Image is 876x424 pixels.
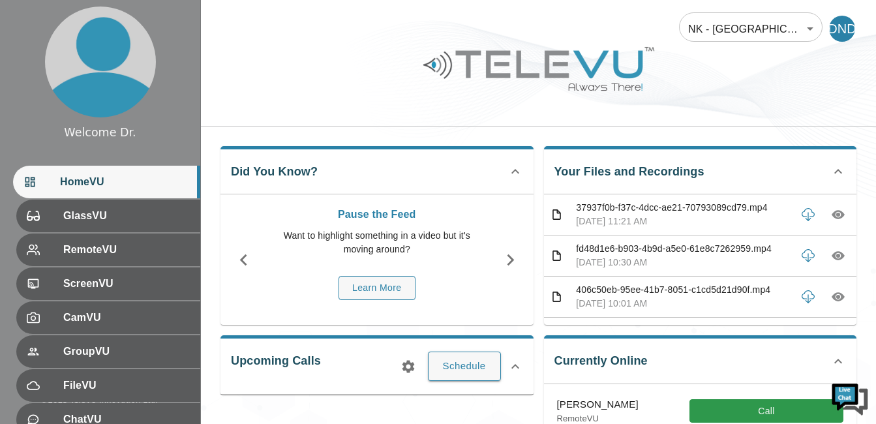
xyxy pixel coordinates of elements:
[421,42,656,96] img: Logo
[679,10,823,47] div: NK - [GEOGRAPHIC_DATA]
[557,397,639,412] p: [PERSON_NAME]
[339,276,415,300] button: Learn More
[16,335,200,368] div: GroupVU
[63,242,190,258] span: RemoteVU
[576,283,790,297] p: 406c50eb-95ee-41b7-8051-c1cd5d21d90f.mp4
[63,276,190,292] span: ScreenVU
[576,242,790,256] p: fd48d1e6-b903-4b9d-a5e0-61e8c7262959.mp4
[64,124,136,141] div: Welcome Dr.
[16,369,200,402] div: FileVU
[63,344,190,359] span: GroupVU
[63,208,190,224] span: GlassVU
[829,16,855,42] div: DND
[16,267,200,300] div: ScreenVU
[576,215,790,228] p: [DATE] 11:21 AM
[576,201,790,215] p: 37937f0b-f37c-4dcc-ae21-70793089cd79.mp4
[13,166,200,198] div: HomeVU
[273,207,481,222] p: Pause the Feed
[576,256,790,269] p: [DATE] 10:30 AM
[16,234,200,266] div: RemoteVU
[63,310,190,326] span: CamVU
[576,324,790,338] p: d54dd96a-67b0-43f4-a631-6cbd7ff97efa.mp4
[60,174,190,190] span: HomeVU
[63,378,190,393] span: FileVU
[689,399,843,423] button: Call
[576,297,790,310] p: [DATE] 10:01 AM
[45,7,156,117] img: profile.png
[428,352,501,380] button: Schedule
[16,301,200,334] div: CamVU
[830,378,869,417] img: Chat Widget
[273,229,481,256] p: Want to highlight something in a video but it's moving around?
[16,200,200,232] div: GlassVU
